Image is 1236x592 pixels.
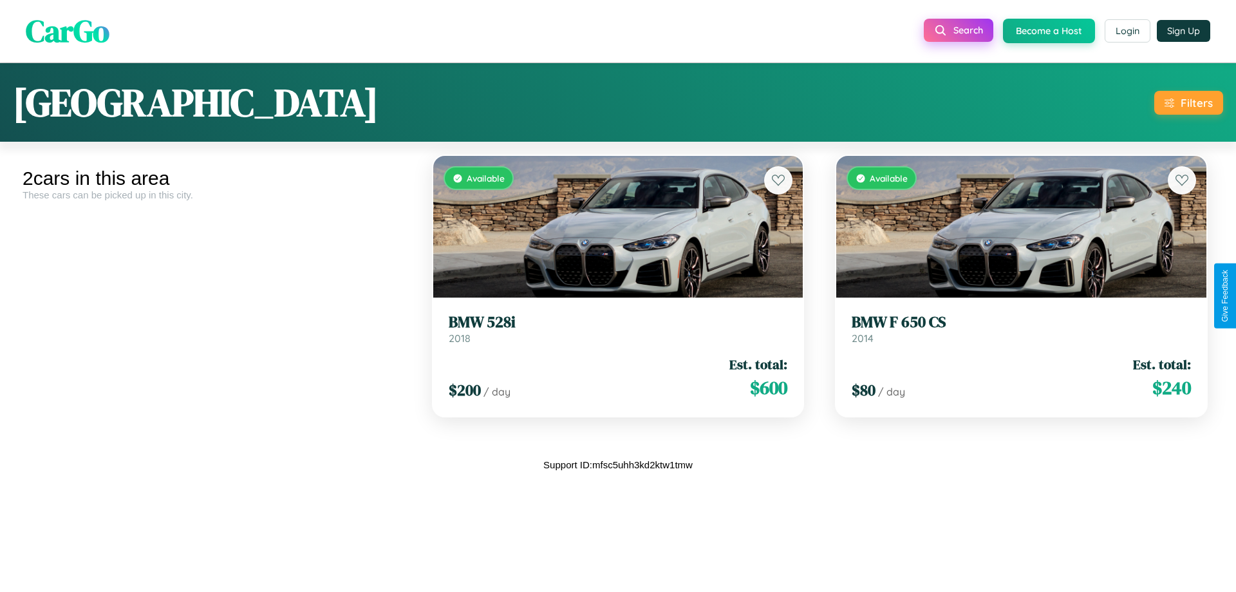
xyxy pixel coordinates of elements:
div: These cars can be picked up in this city. [23,189,407,200]
span: $ 600 [750,375,787,401]
span: Available [467,173,505,184]
button: Filters [1154,91,1223,115]
span: / day [878,385,905,398]
span: $ 200 [449,379,481,401]
span: 2018 [449,332,471,345]
a: BMW 528i2018 [449,313,788,345]
div: Give Feedback [1221,270,1230,322]
p: Support ID: mfsc5uhh3kd2ktw1tmw [543,456,693,473]
span: Available [870,173,908,184]
h3: BMW F 650 CS [852,313,1191,332]
span: Est. total: [1133,355,1191,374]
span: $ 80 [852,379,876,401]
span: CarGo [26,10,109,52]
div: 2 cars in this area [23,167,407,189]
button: Become a Host [1003,19,1095,43]
h3: BMW 528i [449,313,788,332]
a: BMW F 650 CS2014 [852,313,1191,345]
span: 2014 [852,332,874,345]
span: / day [483,385,510,398]
span: $ 240 [1152,375,1191,401]
div: Filters [1181,96,1213,110]
span: Est. total: [729,355,787,374]
button: Sign Up [1157,20,1210,42]
span: Search [953,24,983,36]
button: Search [924,19,993,42]
button: Login [1105,19,1150,43]
h1: [GEOGRAPHIC_DATA] [13,76,379,129]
